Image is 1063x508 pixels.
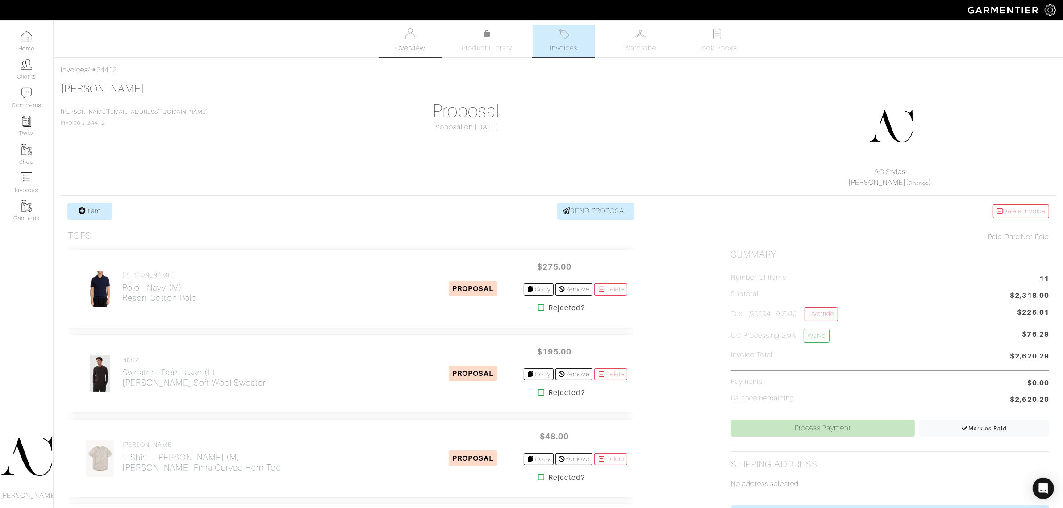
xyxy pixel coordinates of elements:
[1045,4,1056,16] img: gear-icon-white-bd11855cb880d31180b6d7d6211b90ccbf57a29d726f0c71d8c61bd08dd39cc2.png
[609,25,672,57] a: Wardrobe
[449,281,497,296] span: PROPOSAL
[524,283,554,296] a: Copy
[548,472,584,483] strong: Rejected?
[1010,394,1049,406] span: $2,620.29
[122,356,266,388] a: NN07 Sweater - Demitasse (L)[PERSON_NAME] Soft Wool Sweater
[686,25,749,57] a: Look Books
[548,387,584,398] strong: Rejected?
[462,43,512,54] span: Product Library
[731,290,759,299] h5: Subtotal
[731,249,1049,260] h2: Summary
[21,200,32,212] img: garments-icon-b7da505a4dc4fd61783c78ac3ca0ef83fa9d6f193b1c9dc38574b1d14d53ca28.png
[805,307,838,321] a: Override
[379,25,442,57] a: Overview
[21,87,32,99] img: comment-icon-a0a6a9ef722e966f86d9cbdc48e553b5cf19dbc54f86b18d962a5391bc8f6eb6.png
[527,427,581,446] span: $48.00
[869,104,913,149] img: DupYt8CPKc6sZyAt3svX5Z74.png
[635,28,646,39] img: wardrobe-487a4870c1b7c33e795ec22d11cfc2ed9d08956e64fb3008fe2437562e282088.svg
[122,452,281,473] h2: T-Shirt - [PERSON_NAME] (M) [PERSON_NAME] Pima Curved Hem Tee
[61,109,208,115] a: [PERSON_NAME][EMAIL_ADDRESS][DOMAIN_NAME]
[1022,329,1049,346] span: $76.29
[961,425,1007,432] span: Mark as Paid
[122,271,197,303] a: [PERSON_NAME] Polo - Navy (M)Resort Cotton Polo
[527,257,581,276] span: $275.00
[734,167,1045,188] div: ( )
[804,329,830,343] a: Waive
[555,283,592,296] a: Remove
[395,43,425,54] span: Overview
[1010,351,1049,363] span: $2,620.29
[21,59,32,70] img: clients-icon-6bae9207a08558b7cb47a8932f037763ab4055f8c8b6bfacd5dc20c3e0201464.png
[848,179,906,187] a: [PERSON_NAME]
[909,180,929,186] a: Change
[919,420,1049,437] a: Mark as Paid
[533,25,595,57] a: Invoices
[594,283,627,296] a: Delete
[449,450,497,466] span: PROPOSAL
[85,270,115,308] img: uoUwuKZmudUfyuf2DDfWYdwM
[122,271,197,279] h4: [PERSON_NAME]
[557,203,635,220] a: SEND PROPOSAL
[61,83,144,95] a: [PERSON_NAME]
[21,172,32,183] img: orders-icon-0abe47150d42831381b5fb84f609e132dff9fe21cb692f30cb5eec754e2cba89.png
[67,230,92,242] h3: Tops
[456,29,518,54] a: Product Library
[558,28,569,39] img: orders-27d20c2124de7fd6de4e0e44c1d41de31381a507db9b33961299e4e07d508b8c.svg
[307,100,625,122] h1: Proposal
[122,356,266,364] h4: NN07
[550,43,577,54] span: Invoices
[963,2,1045,18] img: garmentier-logo-header-white-b43fb05a5012e4ada735d5af1a66efaba907eab6374d6393d1fbf88cb4ef424d.png
[524,453,554,465] a: Copy
[712,28,723,39] img: todo-9ac3debb85659649dc8f770b8b6100bb5dab4b48dedcbae339e5042a72dfd3cc.svg
[21,144,32,155] img: garments-icon-b7da505a4dc4fd61783c78ac3ca0ef83fa9d6f193b1c9dc38574b1d14d53ca28.png
[21,31,32,42] img: dashboard-icon-dbcd8f5a0b271acd01030246c82b418ddd0df26cd7fceb0bd07c9910d44c42f6.png
[731,274,786,282] h5: Number of Items
[594,368,627,380] a: Delete
[122,283,197,303] h2: Polo - Navy (M) Resort Cotton Polo
[731,378,763,386] h5: Payments
[624,43,656,54] span: Wardrobe
[731,232,1049,242] div: Not Paid
[993,204,1049,218] a: Delete Invoice
[404,28,416,39] img: basicinfo-40fd8af6dae0f16599ec9e87c0ef1c0a1fdea2edbe929e3d69a839185d80c458.svg
[731,459,817,470] h2: Shipping Address
[874,168,905,176] a: AC.Styles
[122,441,281,449] h4: [PERSON_NAME]
[594,453,627,465] a: Delete
[731,394,794,403] h5: Balance Remaining
[731,329,830,343] h5: CC Processing 2.9%
[61,66,88,74] a: Invoices
[1027,378,1049,388] span: $0.00
[1010,290,1049,302] span: $2,318.00
[61,109,208,126] span: Invoice # 24412
[555,453,592,465] a: Remove
[548,303,584,313] strong: Rejected?
[555,368,592,380] a: Remove
[21,116,32,127] img: reminder-icon-8004d30b9f0a5d33ae49ab947aed9ed385cf756f9e5892f1edd6e32f2345188e.png
[988,233,1021,241] span: Paid Date:
[122,441,281,473] a: [PERSON_NAME] T-Shirt - [PERSON_NAME] (M)[PERSON_NAME] Pima Curved Hem Tee
[1017,307,1049,318] span: $226.01
[527,342,581,361] span: $195.00
[122,367,266,388] h2: Sweater - Demitasse (L) [PERSON_NAME] Soft Wool Sweater
[61,65,1056,75] div: / #24412
[731,307,838,321] h5: Tax (90094 : 9.75%)
[1033,478,1054,499] div: Open Intercom Messenger
[67,203,112,220] a: Item
[524,368,554,380] a: Copy
[89,355,111,392] img: cr7XqCMkeuT5e4tZR5deXEH4
[1039,274,1049,286] span: 11
[697,43,737,54] span: Look Books
[307,122,625,133] div: Proposal on [DATE]
[86,440,114,477] img: eL8dgNAbedoQqqTvpij74a3E
[449,366,497,381] span: PROPOSAL
[731,479,1049,489] p: No address selected
[731,420,915,437] a: Process Payment
[731,351,773,359] h5: Invoice Total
